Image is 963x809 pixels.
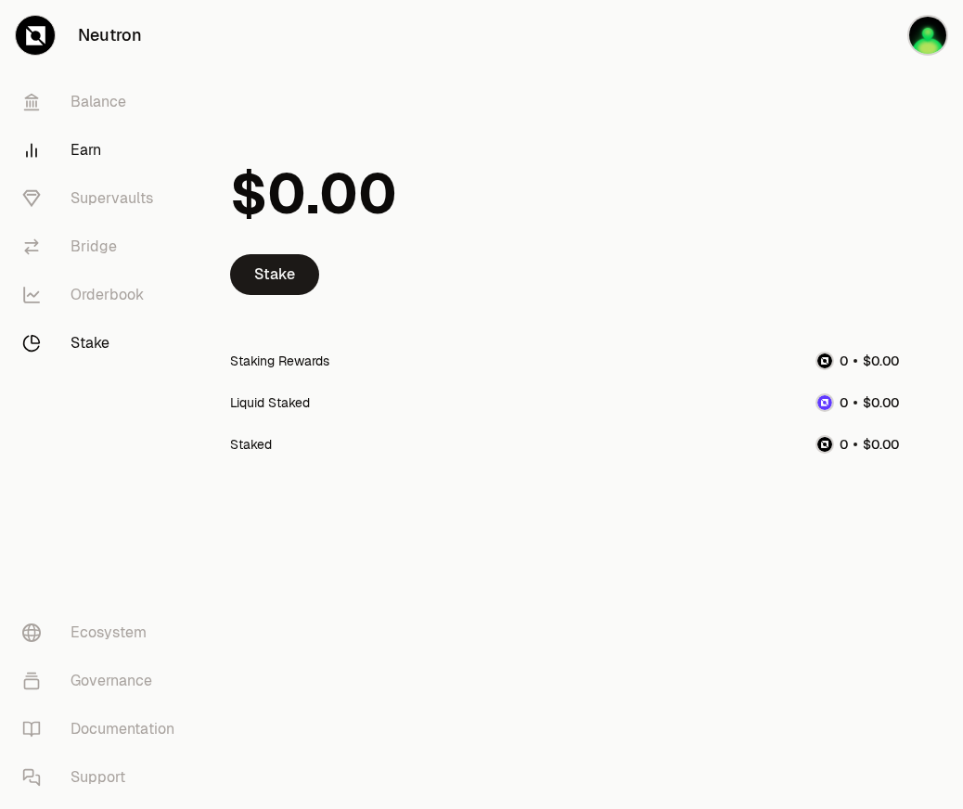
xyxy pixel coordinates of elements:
[7,174,200,223] a: Supervaults
[7,223,200,271] a: Bridge
[907,15,948,56] img: KO
[7,319,200,367] a: Stake
[7,753,200,802] a: Support
[230,393,310,412] div: Liquid Staked
[817,437,832,452] img: NTRN Logo
[7,705,200,753] a: Documentation
[7,78,200,126] a: Balance
[230,254,319,295] a: Stake
[7,271,200,319] a: Orderbook
[7,609,200,657] a: Ecosystem
[230,435,272,454] div: Staked
[817,353,832,368] img: NTRN Logo
[7,657,200,705] a: Governance
[817,395,832,410] img: dNTRN Logo
[7,126,200,174] a: Earn
[230,352,329,370] div: Staking Rewards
